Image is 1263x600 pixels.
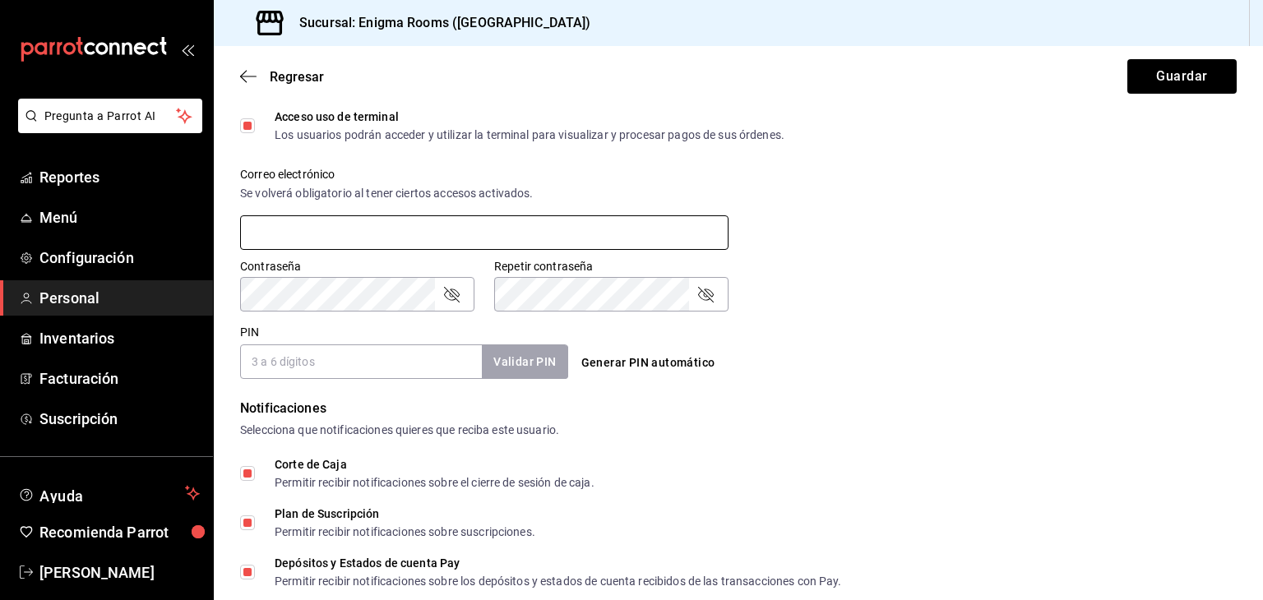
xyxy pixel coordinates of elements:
[39,287,200,309] span: Personal
[442,284,461,304] button: passwordField
[39,166,200,188] span: Reportes
[275,111,784,122] div: Acceso uso de terminal
[275,575,842,587] div: Permitir recibir notificaciones sobre los depósitos y estados de cuenta recibidos de las transacc...
[12,119,202,136] a: Pregunta a Parrot AI
[39,247,200,269] span: Configuración
[275,129,784,141] div: Los usuarios podrán acceder y utilizar la terminal para visualizar y procesar pagos de sus órdenes.
[240,344,482,379] input: 3 a 6 dígitos
[39,521,200,543] span: Recomienda Parrot
[39,408,200,430] span: Suscripción
[240,69,324,85] button: Regresar
[275,508,535,519] div: Plan de Suscripción
[275,477,594,488] div: Permitir recibir notificaciones sobre el cierre de sesión de caja.
[575,348,722,378] button: Generar PIN automático
[39,367,200,390] span: Facturación
[39,206,200,228] span: Menú
[240,185,729,202] div: Se volverá obligatorio al tener ciertos accesos activados.
[275,526,535,538] div: Permitir recibir notificaciones sobre suscripciones.
[286,13,591,33] h3: Sucursal: Enigma Rooms ([GEOGRAPHIC_DATA])
[240,422,1237,439] div: Selecciona que notificaciones quieres que reciba este usuario.
[240,168,729,180] label: Correo electrónico
[275,557,842,569] div: Depósitos y Estados de cuenta Pay
[240,326,259,338] label: PIN
[44,108,177,125] span: Pregunta a Parrot AI
[270,69,324,85] span: Regresar
[39,327,200,349] span: Inventarios
[696,284,715,304] button: passwordField
[39,561,200,584] span: [PERSON_NAME]
[275,459,594,470] div: Corte de Caja
[181,43,194,56] button: open_drawer_menu
[1127,59,1237,94] button: Guardar
[18,99,202,133] button: Pregunta a Parrot AI
[494,261,729,272] label: Repetir contraseña
[39,483,178,503] span: Ayuda
[240,261,474,272] label: Contraseña
[240,399,1237,418] div: Notificaciones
